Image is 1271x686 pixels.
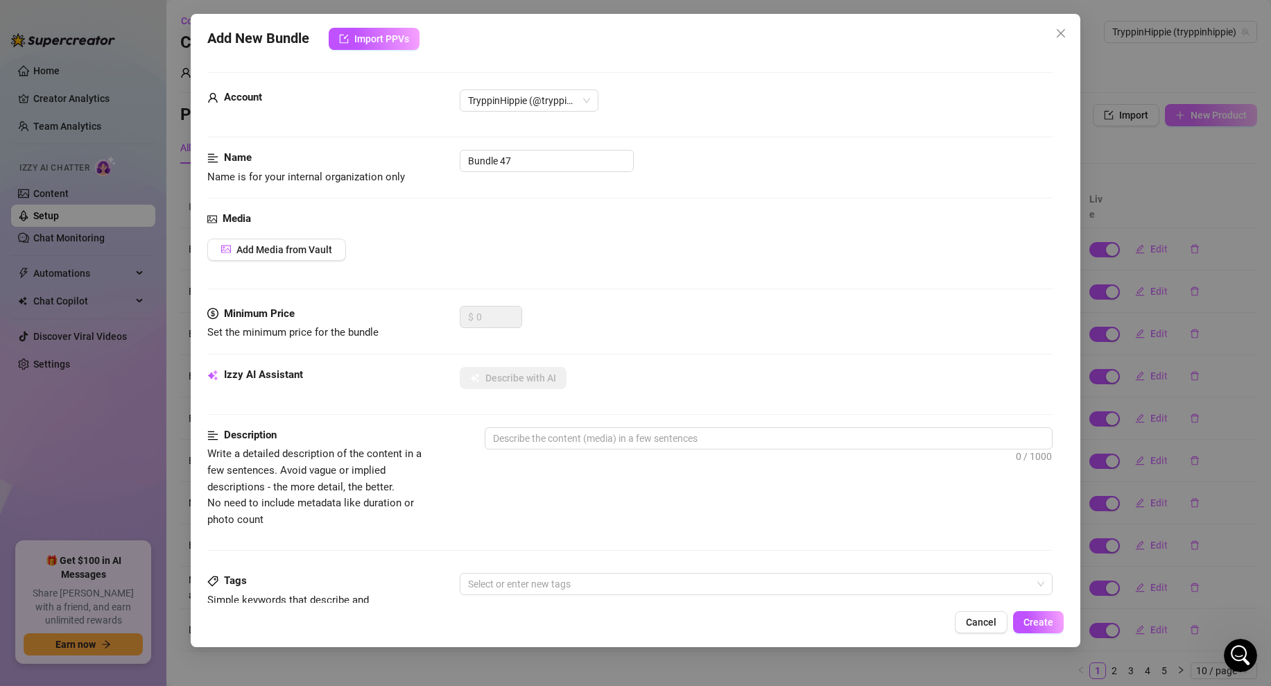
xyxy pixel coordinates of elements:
span: picture [207,211,217,228]
strong: Account [224,91,262,103]
span: Simple keywords that describe and summarize the content, like specific fetishes, positions, categ... [207,594,374,639]
span: close [1055,28,1066,39]
button: Cancel [955,611,1008,633]
span: Import PPVs [354,33,409,44]
strong: Name [224,151,252,164]
strong: Minimum Price [224,307,295,320]
span: Add Media from Vault [236,244,332,255]
span: Close [1050,28,1072,39]
span: tag [207,576,218,587]
span: dollar [207,306,218,323]
span: Create [1023,617,1053,628]
span: Name is for your internal organization only [207,171,405,183]
span: Write a detailed description of the content in a few sentences. Avoid vague or implied descriptio... [207,447,422,525]
strong: Description [224,429,277,441]
button: Describe with AI [460,367,567,389]
span: Set the minimum price for the bundle [207,326,379,338]
button: Add Media from Vault [207,239,346,261]
span: TryppinHippie (@tryppinhippie) [468,90,590,111]
span: picture [221,244,231,254]
iframe: Intercom live chat [1224,639,1257,672]
button: Close [1050,22,1072,44]
span: Cancel [966,617,996,628]
button: Import PPVs [329,28,420,50]
strong: Tags [224,574,247,587]
button: Create [1013,611,1064,633]
span: Add New Bundle [207,28,309,50]
strong: Media [223,212,251,225]
strong: Izzy AI Assistant [224,368,303,381]
span: import [339,34,349,44]
span: align-left [207,150,218,166]
input: Enter a name [460,150,634,172]
span: align-left [207,427,218,444]
span: user [207,89,218,106]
